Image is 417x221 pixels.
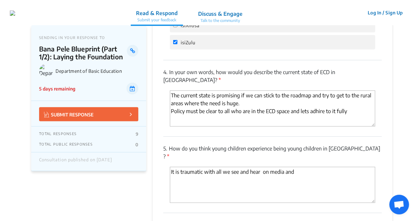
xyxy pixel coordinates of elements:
p: TOTAL RESPONSES [39,131,77,137]
p: Talk to the community [198,18,243,24]
span: 5. [163,145,167,152]
span: 4. [163,69,168,75]
p: Read & Respond [136,9,178,17]
button: SUBMIT RESPONSE [39,107,138,121]
p: 9 [136,131,138,137]
p: Department of Basic Education [56,68,138,74]
p: How do you think young children experience being young children in [GEOGRAPHIC_DATA] ? [163,145,382,160]
span: isiXhosa [181,23,199,28]
p: Bana Pele Blueprint (Part 1/2): Laying the Foundation [39,45,127,61]
p: 0 [135,142,138,147]
img: Vector.jpg [44,112,49,117]
p: SUBMIT RESPONSE [44,110,94,118]
p: Submit your feedback [136,17,178,23]
textarea: 'Type your answer here.' | translate [170,90,375,127]
div: Consultation published on [DATE] [39,157,112,166]
textarea: 'Type your answer here.' | translate [170,167,375,203]
span: isiZulu [181,40,196,45]
img: r3bhv9o7vttlwasn7lg2llmba4yf [10,10,15,16]
p: In your own words, how would you describe the current state of ECD in [GEOGRAPHIC_DATA]? [163,68,382,84]
button: Log In / Sign Up [363,8,407,18]
input: isiZulu [173,40,177,44]
p: Discuss & Engage [198,10,243,18]
div: Open chat [389,195,409,214]
p: TOTAL PUBLIC RESPONSES [39,142,93,147]
img: Department of Basic Education logo [39,64,53,78]
p: SENDING IN YOUR RESPONSE TO [39,35,138,40]
p: 5 days remaining [39,85,75,92]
